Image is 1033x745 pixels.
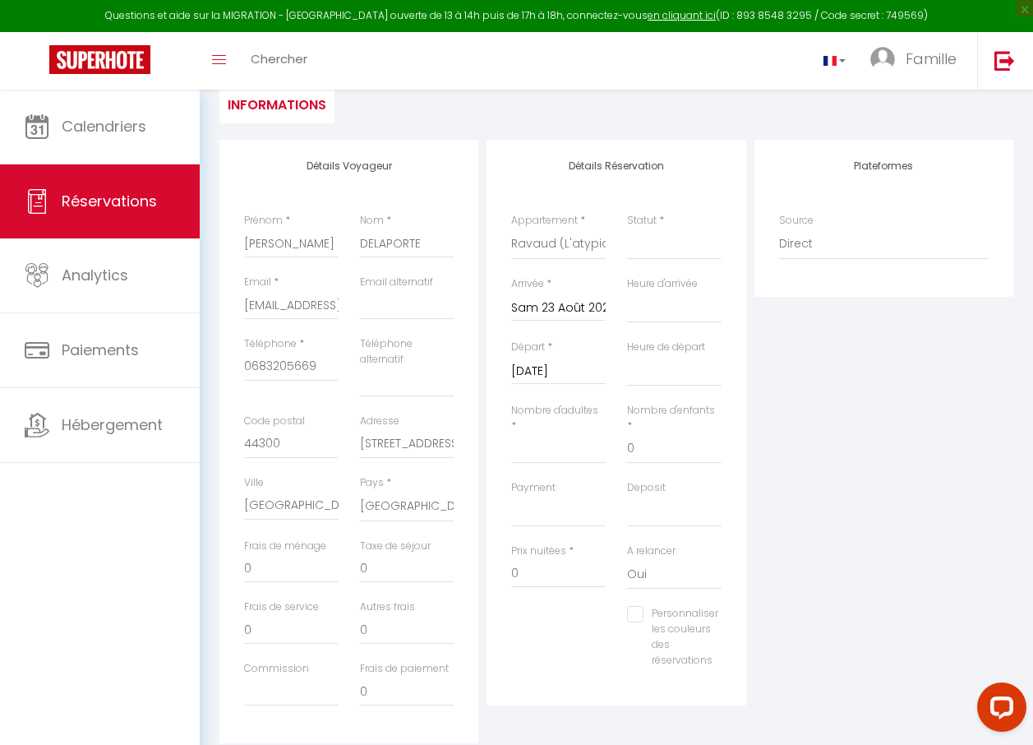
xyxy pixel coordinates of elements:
label: Ville [244,475,264,491]
label: Taxe de séjour [360,539,431,554]
img: logout [994,50,1015,71]
span: Hébergement [62,414,163,435]
label: Statut [627,213,657,229]
img: ... [870,47,895,72]
label: Nombre d'enfants [627,403,715,419]
label: A relancer [627,544,676,559]
span: Chercher [251,50,307,67]
span: Réservations [62,191,157,211]
label: Heure de départ [627,340,705,355]
label: Commission [244,661,309,677]
iframe: LiveChat chat widget [964,676,1033,745]
label: Personnaliser les couleurs des réservations [643,606,718,668]
label: Prénom [244,213,283,229]
label: Email alternatif [360,275,433,290]
a: ... Famille [858,32,977,90]
label: Arrivée [511,276,544,292]
label: Heure d'arrivée [627,276,698,292]
label: Autres frais [360,599,415,615]
li: Informations [219,83,334,123]
span: Calendriers [62,116,146,137]
h4: Détails Réservation [511,160,721,172]
label: Source [779,213,814,229]
label: Email [244,275,271,290]
label: Code postal [244,414,305,429]
label: Téléphone alternatif [360,336,454,368]
a: Chercher [238,32,320,90]
h4: Détails Voyageur [244,160,454,172]
img: Super Booking [49,45,150,74]
label: Appartement [511,213,578,229]
span: Paiements [62,340,139,360]
a: en cliquant ici [648,8,716,22]
h4: Plateformes [779,160,989,172]
label: Frais de ménage [244,539,326,554]
span: Analytics [62,265,128,285]
label: Nom [360,213,384,229]
label: Nombre d'adultes [511,403,598,419]
label: Frais de paiement [360,661,449,677]
label: Frais de service [244,599,319,615]
label: Prix nuitées [511,544,566,559]
span: Famille [906,49,957,69]
label: Pays [360,475,384,491]
label: Adresse [360,414,399,429]
label: Départ [511,340,545,355]
label: Payment [511,480,556,496]
label: Téléphone [244,336,297,352]
label: Deposit [627,480,666,496]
